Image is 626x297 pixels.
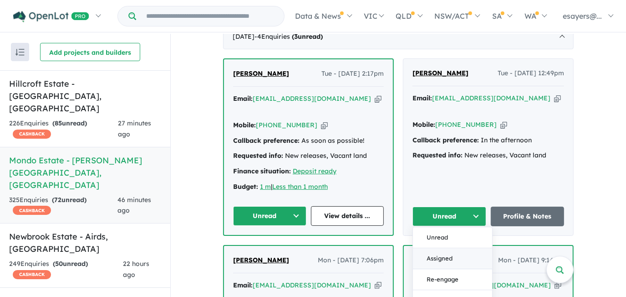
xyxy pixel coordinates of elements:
[413,248,492,269] button: Assigned
[13,11,89,22] img: Openlot PRO Logo White
[412,68,468,79] a: [PERSON_NAME]
[272,182,328,191] a: Less than 1 month
[413,227,492,248] button: Unread
[233,135,384,146] div: As soon as possible!
[52,196,87,204] strong: ( unread)
[233,69,289,78] span: [PERSON_NAME]
[413,269,492,290] button: Re-engage
[412,120,435,129] strong: Mobile:
[375,94,382,104] button: Copy
[9,118,118,140] div: 226 Enquir ies
[9,259,123,281] div: 249 Enquir ies
[138,6,282,26] input: Try estate name, suburb, builder or developer
[293,167,336,175] a: Deposit ready
[321,120,328,130] button: Copy
[223,24,574,50] div: [DATE]
[53,260,88,268] strong: ( unread)
[13,206,51,215] span: CASHBACK
[375,281,382,290] button: Copy
[498,255,564,266] span: Mon - [DATE] 9:14am
[435,120,497,129] a: [PHONE_NUMBER]
[412,136,479,144] strong: Callback preference:
[118,119,151,138] span: 27 minutes ago
[555,281,561,290] button: Copy
[13,270,51,279] span: CASHBACK
[253,94,371,103] a: [EMAIL_ADDRESS][DOMAIN_NAME]
[412,151,463,159] strong: Requested info:
[233,256,289,264] span: [PERSON_NAME]
[563,11,602,21] span: esayers@...
[233,121,256,129] strong: Mobile:
[55,119,62,127] span: 85
[412,135,564,146] div: In the afternoon
[233,281,253,289] strong: Email:
[40,43,140,61] button: Add projects and builders
[412,150,564,161] div: New releases, Vacant land
[9,154,161,191] h5: Mondo Estate - [PERSON_NAME][GEOGRAPHIC_DATA] , [GEOGRAPHIC_DATA]
[233,182,258,191] strong: Budget:
[9,195,117,217] div: 325 Enquir ies
[498,68,564,79] span: Tue - [DATE] 12:49pm
[253,281,371,289] a: [EMAIL_ADDRESS][DOMAIN_NAME]
[233,206,306,226] button: Unread
[412,94,432,102] strong: Email:
[254,32,323,41] span: - 4 Enquir ies
[54,196,61,204] span: 72
[9,230,161,255] h5: Newbrook Estate - Airds , [GEOGRAPHIC_DATA]
[233,167,291,175] strong: Finance situation:
[13,130,51,139] span: CASHBACK
[554,94,561,103] button: Copy
[233,151,384,162] div: New releases, Vacant land
[412,207,486,226] button: Unread
[9,78,161,115] h5: Hillcroft Estate - [GEOGRAPHIC_DATA] , [GEOGRAPHIC_DATA]
[412,69,468,77] span: [PERSON_NAME]
[311,206,384,226] a: View details ...
[500,120,507,130] button: Copy
[233,151,283,160] strong: Requested info:
[292,32,323,41] strong: ( unread)
[15,49,25,56] img: sort.svg
[256,121,317,129] a: [PHONE_NUMBER]
[321,68,384,79] span: Tue - [DATE] 2:17pm
[233,68,289,79] a: [PERSON_NAME]
[294,32,298,41] span: 3
[260,182,271,191] a: 1 m
[233,255,289,266] a: [PERSON_NAME]
[318,255,384,266] span: Mon - [DATE] 7:06pm
[491,207,565,226] a: Profile & Notes
[233,136,300,145] strong: Callback preference:
[52,119,87,127] strong: ( unread)
[432,94,550,102] a: [EMAIL_ADDRESS][DOMAIN_NAME]
[55,260,63,268] span: 50
[233,94,253,103] strong: Email:
[117,196,151,215] span: 46 minutes ago
[123,260,149,279] span: 22 hours ago
[233,182,384,193] div: |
